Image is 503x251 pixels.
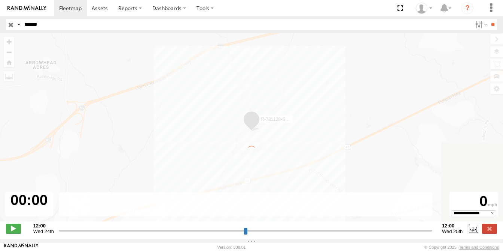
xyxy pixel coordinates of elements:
i: ? [461,2,473,14]
label: Close [482,224,497,233]
label: Play/Stop [6,224,21,233]
a: Visit our Website [4,244,39,251]
strong: 12:00 [33,223,54,229]
span: Wed 25th [442,229,463,234]
div: Version: 308.01 [217,245,246,250]
label: Search Filter Options [472,19,488,30]
a: Terms and Conditions [459,245,499,250]
img: rand-logo.svg [7,6,46,11]
div: 0 [451,193,497,210]
strong: 12:00 [442,223,463,229]
div: © Copyright 2025 - [424,245,499,250]
span: Wed 24th [33,229,54,234]
label: Search Query [16,19,22,30]
div: Jay Krosche [413,3,435,14]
